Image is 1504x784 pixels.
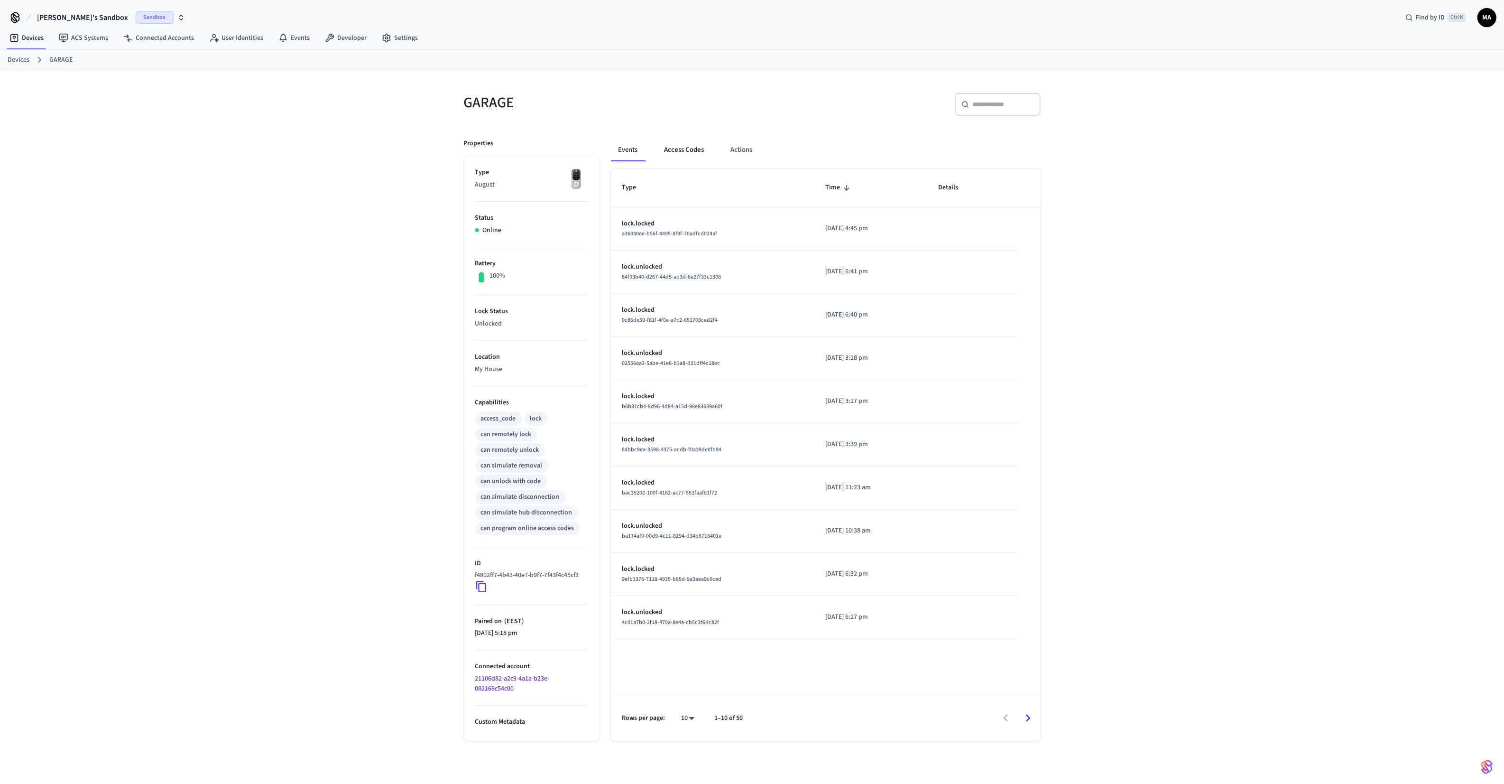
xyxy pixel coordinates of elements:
[475,307,588,317] p: Lock Status
[475,674,550,693] a: 21106d82-a2c9-4a1a-b23e-082168c54c00
[2,29,51,47] a: Devices
[622,575,722,583] span: 9efb3376-7118-4935-b65d-9a3aea9c0ced
[475,398,588,408] p: Capabilities
[715,713,743,723] p: 1–10 of 50
[611,139,1041,161] div: ant example
[826,569,916,579] p: [DATE] 6:32 pm
[826,180,853,195] span: Time
[657,139,712,161] button: Access Codes
[475,319,588,329] p: Unlocked
[622,532,722,540] span: ba174af0-00d9-4c11-8294-d34b6716401e
[475,570,579,580] p: f4802ff7-4b43-40e7-b9f7-7f43f4c45cf3
[1481,759,1493,775] img: SeamLogoGradient.69752ec5.svg
[475,168,588,177] p: Type
[1448,13,1466,22] span: Ctrl K
[622,618,720,626] span: 4c01a7b0-2f18-470a-8e4a-cb5c3f6dc82f
[622,435,803,445] p: lock.locked
[116,29,202,47] a: Connected Accounts
[611,169,1041,639] table: sticky table
[938,180,970,195] span: Details
[481,461,543,471] div: can simulate removal
[723,139,760,161] button: Actions
[1017,707,1039,729] button: Go to next page
[622,402,723,411] span: b6b31cb4-8d96-4d84-a15d-98e83639a60f
[622,359,720,367] span: 02556aa2-5abe-41e6-b3a8-d21dff4c18ec
[481,476,541,486] div: can unlock with code
[622,219,803,229] p: lock.locked
[8,55,29,65] a: Devices
[475,662,588,672] p: Connected account
[826,439,916,449] p: [DATE] 3:39 pm
[826,310,916,320] p: [DATE] 6:40 pm
[1398,9,1474,26] div: Find by IDCtrl K
[826,224,916,233] p: [DATE] 4:45 pm
[481,523,574,533] div: can program online access codes
[317,29,374,47] a: Developer
[464,93,747,112] h5: GARAGE
[481,508,572,518] div: can simulate hub disconnection
[622,180,649,195] span: Type
[481,492,560,502] div: can simulate disconnection
[1478,9,1495,26] span: MA
[483,225,502,235] p: Online
[622,564,803,574] p: lock.locked
[826,396,916,406] p: [DATE] 3:17 pm
[826,483,916,493] p: [DATE] 11:23 am
[826,267,916,277] p: [DATE] 6:41 pm
[611,139,646,161] button: Events
[475,717,588,727] p: Custom Metadata
[475,213,588,223] p: Status
[481,414,516,424] div: access_code
[826,612,916,622] p: [DATE] 6:27 pm
[374,29,425,47] a: Settings
[202,29,271,47] a: User Identities
[622,273,721,281] span: 64f03b40-d267-44d5-ab3d-6e27f33c1308
[481,429,532,439] div: can remotely lock
[136,11,174,24] span: Sandbox
[622,305,803,315] p: lock.locked
[49,55,73,65] a: GARAGE
[622,478,803,488] p: lock.locked
[622,392,803,401] p: lock.locked
[622,446,722,454] span: 84bbc9ea-3598-4375-acdb-f0a39de0fb94
[502,616,524,626] span: ( EEST )
[530,414,542,424] div: lock
[475,364,588,374] p: My House
[475,259,588,269] p: Battery
[1416,13,1445,22] span: Find by ID
[1477,8,1496,27] button: MA
[622,489,718,497] span: bac35202-100f-4162-ac77-553faaf81f72
[622,713,665,723] p: Rows per page:
[489,271,505,281] p: 100%
[271,29,317,47] a: Events
[826,526,916,536] p: [DATE] 10:38 am
[826,353,916,363] p: [DATE] 3:18 pm
[622,230,718,238] span: a36030ee-b56f-4495-8f9f-70adfcd024af
[51,29,116,47] a: ACS Systems
[464,139,494,149] p: Properties
[622,262,803,272] p: lock.unlocked
[677,711,700,725] div: 10
[622,316,718,324] span: 0c86de59-f81f-4f0a-a7c2-651708ced2f4
[475,180,588,190] p: August
[564,168,588,191] img: Yale Assure Touchscreen Wifi Smart Lock, Satin Nickel, Front
[475,352,588,362] p: Location
[481,445,539,455] div: can remotely unlock
[622,607,803,617] p: lock.unlocked
[37,12,128,23] span: [PERSON_NAME]'s Sandbox
[622,521,803,531] p: lock.unlocked
[475,559,588,569] p: ID
[475,628,588,638] p: [DATE] 5:18 pm
[622,348,803,358] p: lock.unlocked
[475,616,588,626] p: Paired on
